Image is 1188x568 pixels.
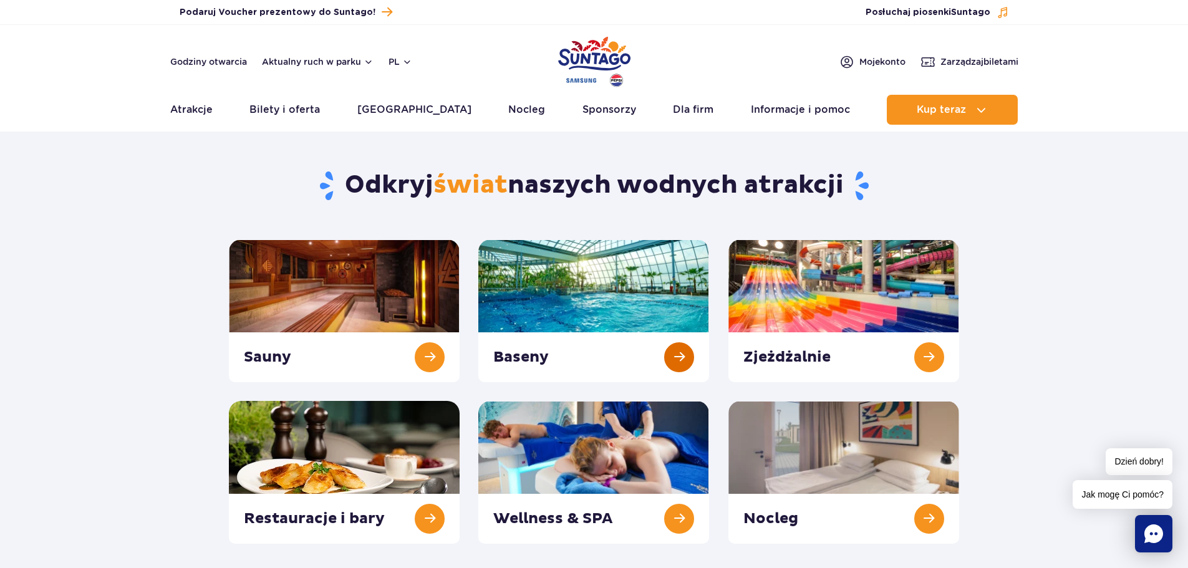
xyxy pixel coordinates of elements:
span: Dzień dobry! [1106,448,1172,475]
a: Atrakcje [170,95,213,125]
button: Kup teraz [887,95,1018,125]
button: Aktualny ruch w parku [262,57,374,67]
div: Chat [1135,515,1172,552]
a: Park of Poland [558,31,630,89]
a: Nocleg [508,95,545,125]
a: Sponsorzy [582,95,636,125]
span: Kup teraz [917,104,966,115]
a: Zarządzajbiletami [920,54,1018,69]
span: Posłuchaj piosenki [866,6,990,19]
a: Podaruj Voucher prezentowy do Suntago! [180,4,392,21]
h1: Odkryj naszych wodnych atrakcji [229,170,959,202]
button: pl [389,55,412,68]
button: Posłuchaj piosenkiSuntago [866,6,1009,19]
a: [GEOGRAPHIC_DATA] [357,95,471,125]
span: Moje konto [859,55,905,68]
a: Informacje i pomoc [751,95,850,125]
span: Zarządzaj biletami [940,55,1018,68]
a: Dla firm [673,95,713,125]
span: Jak mogę Ci pomóc? [1073,480,1172,509]
a: Mojekonto [839,54,905,69]
a: Godziny otwarcia [170,55,247,68]
span: świat [433,170,508,201]
span: Suntago [951,8,990,17]
a: Bilety i oferta [249,95,320,125]
span: Podaruj Voucher prezentowy do Suntago! [180,6,375,19]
